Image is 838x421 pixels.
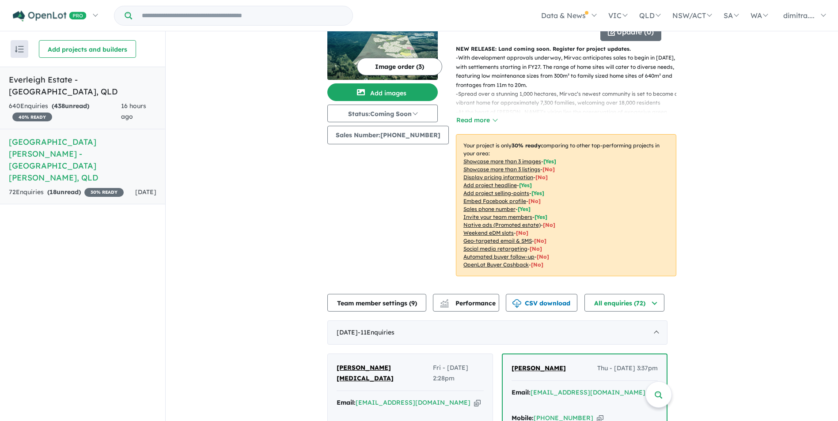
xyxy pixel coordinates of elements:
span: [No] [543,222,555,228]
img: sort.svg [15,46,24,53]
span: Fri - [DATE] 2:28pm [433,363,484,384]
span: 40 % READY [12,113,52,121]
u: Automated buyer follow-up [463,253,535,260]
a: [PERSON_NAME][MEDICAL_DATA] [337,363,433,384]
span: [ Yes ] [518,206,531,212]
u: Social media retargeting [463,245,527,252]
div: 640 Enquir ies [9,101,121,122]
span: - 11 Enquir ies [358,328,394,336]
u: Sales phone number [463,206,516,212]
span: [PERSON_NAME] [512,364,566,372]
span: [ Yes ] [519,182,532,188]
h5: [GEOGRAPHIC_DATA][PERSON_NAME] - [GEOGRAPHIC_DATA][PERSON_NAME] , QLD [9,136,156,184]
img: Openlot PRO Logo White [13,11,87,22]
div: [DATE] [327,320,667,345]
span: [ No ] [528,198,541,204]
u: Showcase more than 3 images [463,158,541,165]
span: 438 [54,102,65,110]
button: Status:Coming Soon [327,105,438,122]
button: All enquiries (72) [584,294,664,312]
button: Team member settings (9) [327,294,426,312]
span: [ Yes ] [543,158,556,165]
p: Your project is only comparing to other top-performing projects in your area: - - - - - - - - - -... [456,134,676,276]
span: Thu - [DATE] 3:37pm [597,363,658,374]
span: [No] [516,229,528,236]
b: 30 % ready [512,142,541,149]
u: Showcase more than 3 listings [463,166,540,173]
p: NEW RELEASE: Land coming soon. Register for project updates. [456,45,676,53]
span: [ No ] [542,166,555,173]
span: [No] [531,261,543,268]
div: 72 Enquir ies [9,187,124,198]
span: 30 % READY [84,188,124,197]
h5: Everleigh Estate - [GEOGRAPHIC_DATA] , QLD [9,74,156,98]
a: [EMAIL_ADDRESS][DOMAIN_NAME] [356,398,470,406]
span: [ No ] [535,174,548,180]
u: Invite your team members [463,214,532,220]
u: Add project selling-points [463,190,529,196]
button: Update (0) [600,23,661,41]
span: [No] [534,237,546,244]
button: Copy [474,398,481,407]
button: Add projects and builders [39,40,136,58]
span: 16 hours ago [121,102,146,120]
img: line-chart.svg [440,299,448,304]
button: CSV download [506,294,577,312]
p: - Spread over a stunning 1,000 hectares, Mirvac’s newest community is set to become a vibrant hom... [456,90,683,108]
strong: ( unread) [47,188,81,196]
span: [ Yes ] [531,190,544,196]
span: dimitra.... [783,11,815,20]
u: OpenLot Buyer Cashback [463,261,529,268]
button: Sales Number:[PHONE_NUMBER] [327,126,449,144]
img: bar-chart.svg [440,302,449,308]
input: Try estate name, suburb, builder or developer [134,6,351,25]
a: [EMAIL_ADDRESS][DOMAIN_NAME] [531,388,645,396]
button: Image order (3) [357,58,442,75]
img: download icon [512,299,521,308]
button: Read more [456,115,497,125]
u: Weekend eDM slots [463,229,514,236]
strong: Email: [512,388,531,396]
span: 18 [49,188,57,196]
span: [No] [537,253,549,260]
span: [PERSON_NAME][MEDICAL_DATA] [337,364,394,382]
a: [PERSON_NAME] [512,363,566,374]
span: [ Yes ] [535,214,547,220]
span: [No] [530,245,542,252]
p: - With development approvals underway, Mirvac anticipates sales to begin in [DATE], with settleme... [456,53,683,90]
img: Monarch Glen Estate - Monarch Glen [327,14,438,80]
button: Performance [433,294,499,312]
u: Embed Facebook profile [463,198,526,204]
u: Add project headline [463,182,517,188]
u: Display pricing information [463,174,533,180]
u: Geo-targeted email & SMS [463,237,532,244]
p: - At the heart of [PERSON_NAME]’s vision lies the preservation of expansive green corridors and c... [456,108,683,144]
span: Performance [441,299,496,307]
button: Add images [327,83,438,101]
strong: ( unread) [52,102,89,110]
span: 9 [411,299,415,307]
span: [DATE] [135,188,156,196]
strong: Email: [337,398,356,406]
u: Native ads (Promoted estate) [463,222,541,228]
